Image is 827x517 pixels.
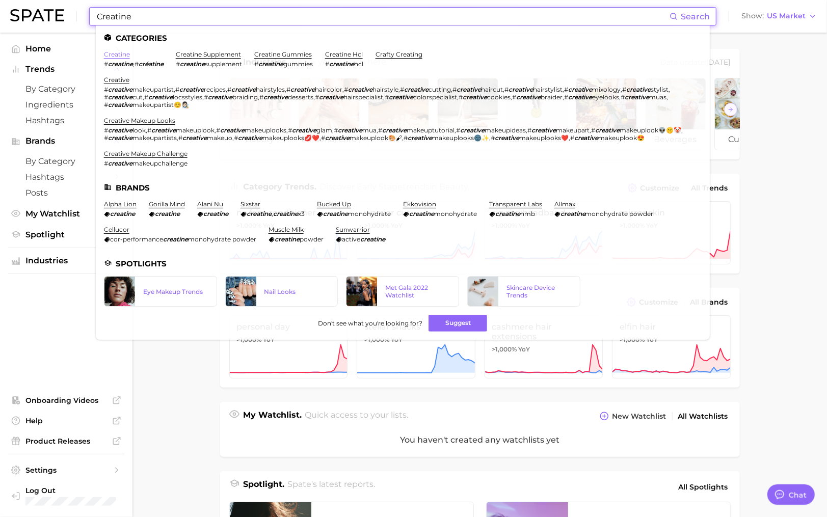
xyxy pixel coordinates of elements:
em: creative [208,93,232,101]
span: Product Releases [25,437,107,446]
span: # [527,126,531,134]
span: All Spotlights [679,481,728,493]
a: bucked up [317,200,351,208]
em: creative [151,126,176,134]
span: makeuplooks🌚✨ [432,134,489,142]
a: muscle milk [269,226,304,233]
em: creative [348,86,372,93]
div: , [104,60,164,68]
span: braiding [232,93,258,101]
em: creative [108,126,132,134]
a: Skincare Device Trends [467,276,580,307]
span: mixology [593,86,621,93]
em: creative [457,86,481,93]
a: creative makeup challenge [104,150,188,157]
em: creative [290,86,315,93]
em: creative [231,86,256,93]
span: # [175,86,179,93]
span: makeuplook🎨🖌 [350,134,402,142]
span: Spotlight [25,230,107,239]
span: >1,000% [364,336,389,343]
em: creative [220,126,245,134]
span: >1,000% [620,336,645,343]
span: # [570,134,574,142]
h1: Spotlight. [244,478,285,496]
em: creatine [360,235,385,243]
button: ShowUS Market [739,10,819,23]
div: Met Gala 2022 Watchlist [385,284,450,299]
em: creative [108,93,132,101]
span: hcl [354,60,363,68]
h2: Quick access to your lists. [305,409,408,423]
a: allmax [554,200,575,208]
span: mua [362,126,377,134]
span: makeuplooks❤️ [519,134,569,142]
span: # [459,93,463,101]
span: # [378,126,382,134]
a: creatine supplement [176,50,241,58]
span: # [564,93,568,101]
em: creative [182,134,207,142]
button: Industries [8,253,124,268]
span: # [104,126,108,134]
a: Ingredients [8,97,124,113]
span: glam [316,126,332,134]
span: # [204,93,208,101]
span: # [334,126,338,134]
span: look [132,126,146,134]
a: All Watchlists [676,410,731,423]
a: creatine hcl [325,50,363,58]
input: Search here for a brand, industry, or ingredient [96,8,670,25]
a: cellucor [104,226,129,233]
em: creative [263,93,288,101]
button: Trends [8,62,124,77]
em: creative [108,134,132,142]
span: Home [25,44,107,53]
span: makeuptutorial [407,126,455,134]
span: # [491,134,495,142]
em: creative [495,134,519,142]
span: # [135,60,139,68]
span: # [623,86,627,93]
em: creative [338,126,362,134]
button: Scroll Right [724,103,737,116]
em: creative [625,93,650,101]
a: Onboarding Videos [8,393,124,408]
span: # [259,93,263,101]
span: Trends [25,65,107,74]
span: Search [681,12,710,21]
em: creative [179,86,204,93]
a: creative makeup looks [104,117,175,124]
span: monohydrate powder [585,210,654,217]
em: creative [108,159,132,167]
em: creative [238,134,262,142]
span: supplement [205,60,242,68]
span: # [104,93,108,101]
em: creative [108,86,132,93]
em: creatine [108,60,133,68]
a: All Spotlights [676,478,731,496]
span: hmb [520,210,535,217]
em: creative [574,134,599,142]
span: haircut [481,86,503,93]
em: creatine [329,60,354,68]
em: creative [382,126,407,134]
a: stellar snacks>1,000% YoY [357,315,475,378]
span: makeupart [556,126,590,134]
div: , , , , , , , , , , , , , , , , , , , , [104,86,689,108]
em: creatine [561,210,585,217]
span: # [564,86,568,93]
span: culinary [715,129,775,150]
em: creatine [180,60,205,68]
span: # [456,126,460,134]
a: Eye Makeup Trends [104,276,217,307]
em: creatine [258,60,283,68]
span: hairstyle [372,86,398,93]
span: eyelooks [593,93,620,101]
em: creatine [323,210,348,217]
em: creatine [110,210,135,217]
span: # [452,86,457,93]
span: monohydrate [434,210,477,217]
span: # [404,134,408,142]
span: gummies [283,60,313,68]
